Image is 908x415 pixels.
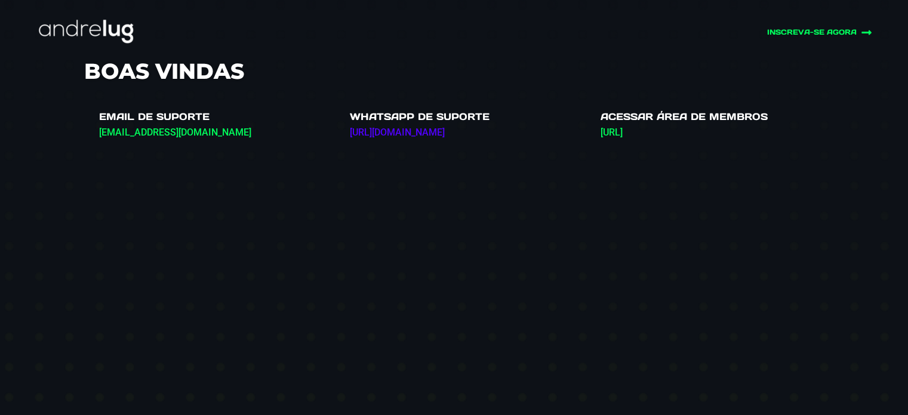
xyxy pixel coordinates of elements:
a: INSCREVA-SE AGORA [617,27,872,38]
a: [URL][DOMAIN_NAME] [350,127,445,138]
a: [EMAIL_ADDRESS][DOMAIN_NAME] [99,127,251,138]
h4: Acessar Área de Membros [601,111,824,125]
a: [URL] [601,127,623,138]
h3: BOAS VINDAS [84,58,824,84]
h4: WhatsApp de Suporte [350,111,574,125]
h4: Email de suporte [99,111,323,125]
